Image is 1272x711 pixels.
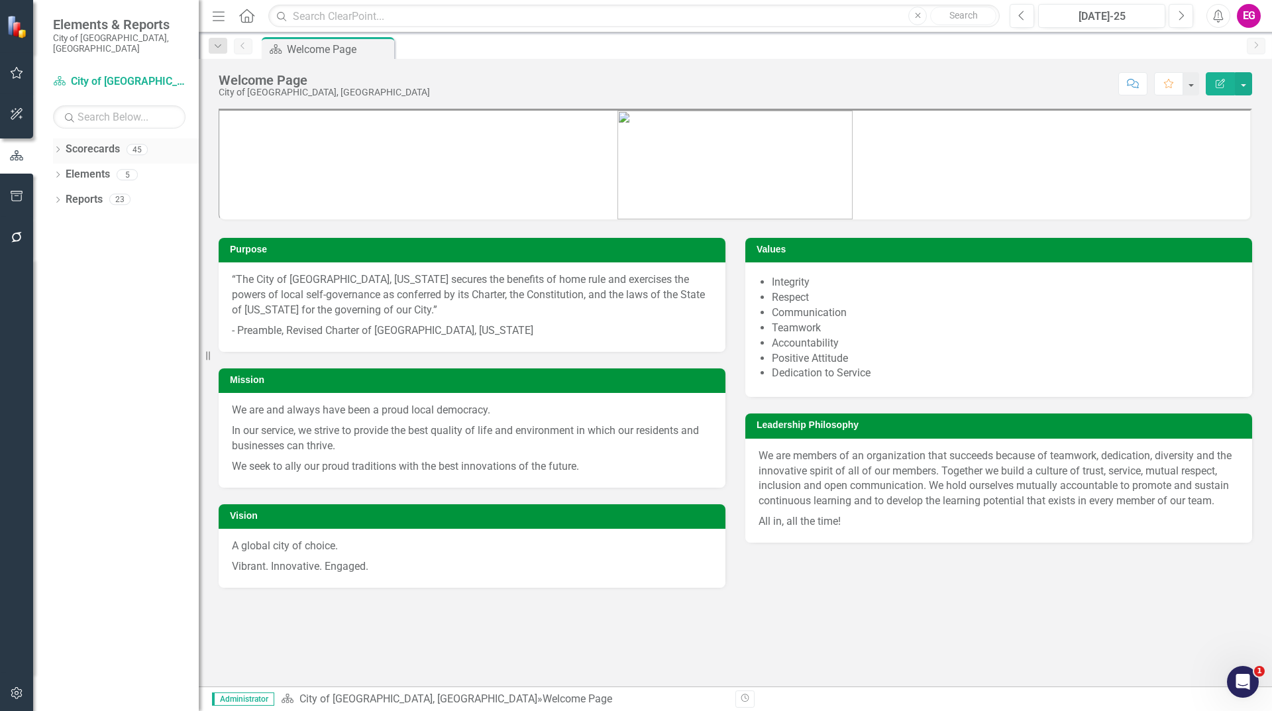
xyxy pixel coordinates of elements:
[117,169,138,180] div: 5
[543,692,612,705] div: Welcome Page
[1227,666,1259,698] iframe: Intercom live chat
[212,692,274,706] span: Administrator
[1254,666,1265,677] span: 1
[772,321,1239,336] li: Teamwork
[232,421,712,457] p: In our service, we strive to provide the best quality of life and environment in which our reside...
[53,32,185,54] small: City of [GEOGRAPHIC_DATA], [GEOGRAPHIC_DATA]
[759,449,1239,512] p: We are members of an organization that succeeds because of teamwork, dedication, diversity and th...
[232,272,712,321] p: “The City of [GEOGRAPHIC_DATA], [US_STATE] secures the benefits of home rule and exercises the po...
[772,305,1239,321] li: Communication
[757,420,1245,430] h3: Leadership Philosophy
[53,105,185,129] input: Search Below...
[7,15,30,38] img: ClearPoint Strategy
[232,457,712,474] p: We seek to ally our proud traditions with the best innovations of the future.
[232,321,712,339] p: - Preamble, Revised Charter of [GEOGRAPHIC_DATA], [US_STATE]
[772,366,1239,381] li: Dedication to Service
[1237,4,1261,28] button: EG
[757,245,1245,254] h3: Values
[230,245,719,254] h3: Purpose
[66,142,120,157] a: Scorecards
[109,194,131,205] div: 23
[53,74,185,89] a: City of [GEOGRAPHIC_DATA], [GEOGRAPHIC_DATA]
[299,692,537,705] a: City of [GEOGRAPHIC_DATA], [GEOGRAPHIC_DATA]
[53,17,185,32] span: Elements & Reports
[930,7,996,25] button: Search
[617,111,853,219] img: city-of-dublin-logo.png
[219,87,430,97] div: City of [GEOGRAPHIC_DATA], [GEOGRAPHIC_DATA]
[1038,4,1165,28] button: [DATE]-25
[772,290,1239,305] li: Respect
[759,512,1239,529] p: All in, all the time!
[287,41,391,58] div: Welcome Page
[1043,9,1161,25] div: [DATE]-25
[772,351,1239,366] li: Positive Attitude
[230,375,719,385] h3: Mission
[66,167,110,182] a: Elements
[772,336,1239,351] li: Accountability
[230,511,719,521] h3: Vision
[232,557,712,574] p: Vibrant. Innovative. Engaged.
[281,692,725,707] div: »
[127,144,148,155] div: 45
[232,403,712,421] p: We are and always have been a proud local democracy.
[772,275,1239,290] li: Integrity
[949,10,978,21] span: Search
[219,73,430,87] div: Welcome Page
[232,539,712,557] p: A global city of choice.
[268,5,1000,28] input: Search ClearPoint...
[66,192,103,207] a: Reports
